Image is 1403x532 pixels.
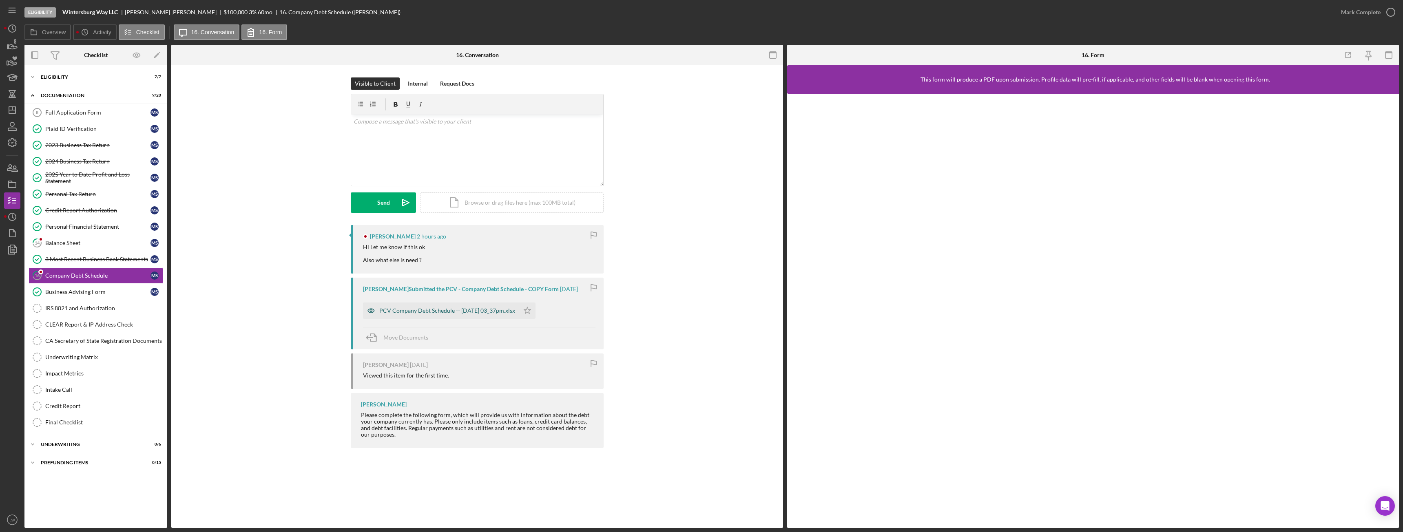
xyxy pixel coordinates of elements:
[1375,496,1395,516] div: Open Intercom Messenger
[249,9,257,15] div: 3 %
[363,327,436,348] button: Move Documents
[29,235,163,251] a: 14Balance SheetMS
[45,142,150,148] div: 2023 Business Tax Return
[150,288,159,296] div: M S
[150,223,159,231] div: M S
[35,273,40,278] tspan: 16
[45,223,150,230] div: Personal Financial Statement
[1341,4,1381,20] div: Mark Complete
[363,302,536,319] button: PCV Company Debt Schedule -- [DATE] 03_37pm.xlsx
[45,321,163,328] div: CLEAR Report & IP Address Check
[45,305,163,311] div: IRS 8821 and Authorization
[45,256,150,263] div: 3 Most Recent Business Bank Statements
[921,76,1270,83] div: This form will produce a PDF upon submission. Profile data will pre-fill, if applicable, and othe...
[436,77,478,90] button: Request Docs
[35,240,40,245] tspan: 14
[41,75,141,79] div: Eligibility
[150,141,159,149] div: M S
[62,9,118,15] b: Wintersburg Way LLC
[29,300,163,316] a: IRS 8821 and Authorization
[73,24,116,40] button: Activity
[42,29,66,35] label: Overview
[370,233,416,240] div: [PERSON_NAME]
[146,442,161,447] div: 0 / 6
[150,108,159,117] div: M S
[150,206,159,214] div: M S
[279,9,401,15] div: 16. Company Debt Schedule ([PERSON_NAME])
[241,24,287,40] button: 16. Form
[408,77,428,90] div: Internal
[29,284,163,300] a: Business Advising FormMS
[45,289,150,295] div: Business Advising Form
[410,362,428,368] time: 2025-09-16 19:57
[363,372,449,379] div: Viewed this item for the first time.
[29,414,163,430] a: Final Checklist
[41,93,141,98] div: Documentation
[45,354,163,360] div: Underwriting Matrix
[29,398,163,414] a: Credit Report
[29,137,163,153] a: 2023 Business Tax ReturnMS
[41,460,141,465] div: Prefunding Items
[29,251,163,267] a: 3 Most Recent Business Bank StatementsMS
[45,370,163,377] div: Impact Metrics
[45,272,150,279] div: Company Debt Schedule
[363,286,559,292] div: [PERSON_NAME] Submitted the PCV - Company Debt Schedule - COPY Form
[456,52,499,58] div: 16. Conversation
[146,460,161,465] div: 0 / 15
[29,170,163,186] a: 2025 Year to Date Profit and Loss StatementMS
[24,7,56,18] div: Eligibility
[259,29,282,35] label: 16. Form
[29,267,163,284] a: 16Company Debt ScheduleMS
[150,255,159,263] div: M S
[174,24,240,40] button: 16. Conversation
[119,24,165,40] button: Checklist
[29,153,163,170] a: 2024 Business Tax ReturnMS
[150,272,159,280] div: M S
[45,109,150,116] div: Full Application Form
[45,171,150,184] div: 2025 Year to Date Profit and Loss Statement
[377,192,390,213] div: Send
[150,190,159,198] div: M S
[29,365,163,382] a: Impact Metrics
[24,24,71,40] button: Overview
[29,186,163,202] a: Personal Tax ReturnMS
[560,286,578,292] time: 2025-09-25 19:37
[29,382,163,398] a: Intake Call
[361,401,407,408] div: [PERSON_NAME]
[146,75,161,79] div: 7 / 7
[361,412,595,438] div: Please complete the following form, which will provide us with information about the debt your co...
[45,240,150,246] div: Balance Sheet
[29,104,163,121] a: 6Full Application FormMS
[363,362,409,368] div: [PERSON_NAME]
[191,29,235,35] label: 16. Conversation
[417,233,446,240] time: 2025-10-09 13:49
[351,77,400,90] button: Visible to Client
[36,110,38,115] tspan: 6
[150,125,159,133] div: M S
[41,442,141,447] div: Underwriting
[379,307,515,314] div: PCV Company Debt Schedule -- [DATE] 03_37pm.xlsx
[29,121,163,137] a: Plaid ID VerificationMS
[795,102,1392,520] iframe: Lenderfit form
[45,158,150,165] div: 2024 Business Tax Return
[45,207,150,214] div: Credit Report Authorization
[125,9,224,15] div: [PERSON_NAME] [PERSON_NAME]
[29,202,163,219] a: Credit Report AuthorizationMS
[9,518,15,522] text: LW
[1082,52,1104,58] div: 16. Form
[150,239,159,247] div: M S
[93,29,111,35] label: Activity
[383,334,428,341] span: Move Documents
[45,403,163,409] div: Credit Report
[351,192,416,213] button: Send
[355,77,396,90] div: Visible to Client
[404,77,432,90] button: Internal
[4,512,20,528] button: LW
[440,77,474,90] div: Request Docs
[146,93,161,98] div: 9 / 20
[150,157,159,166] div: M S
[363,244,425,263] div: Hi Let me know if this ok Also what else is need ?
[45,419,163,426] div: Final Checklist
[84,52,108,58] div: Checklist
[45,126,150,132] div: Plaid ID Verification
